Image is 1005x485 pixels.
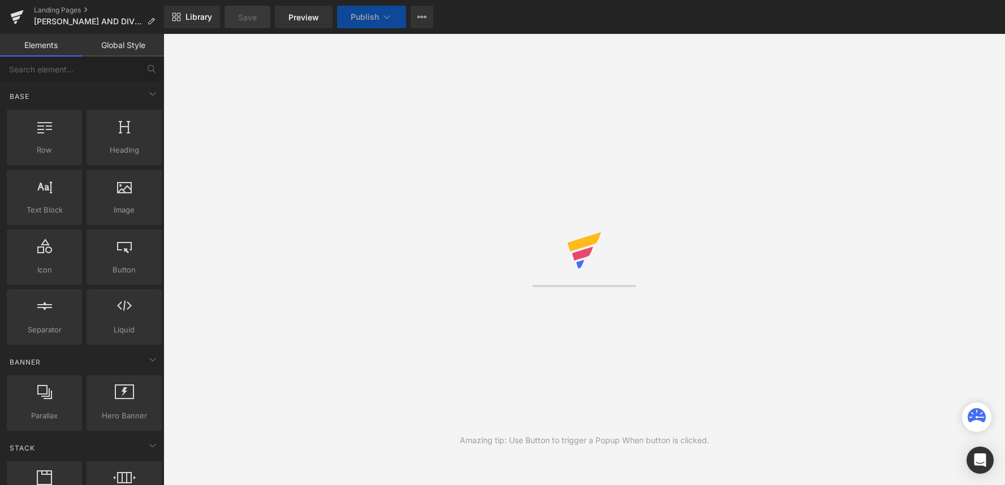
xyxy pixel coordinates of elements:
span: Banner [8,357,42,367]
button: Publish [337,6,406,28]
a: Global Style [82,34,164,57]
span: Preview [288,11,319,23]
span: Separator [10,324,79,336]
span: Row [10,144,79,156]
span: Stack [8,443,36,453]
a: Preview [275,6,333,28]
span: [PERSON_NAME] AND DIVENTRO [34,17,143,26]
span: Base [8,91,31,102]
a: Landing Pages [34,6,164,15]
span: Heading [90,144,158,156]
span: Liquid [90,324,158,336]
span: Image [90,204,158,216]
div: Open Intercom Messenger [967,447,994,474]
span: Button [90,264,158,276]
span: Save [238,11,257,23]
a: New Library [164,6,220,28]
div: Amazing tip: Use Button to trigger a Popup When button is clicked. [460,434,709,447]
span: Parallax [10,410,79,422]
span: Hero Banner [90,410,158,422]
span: Publish [351,12,379,21]
button: More [411,6,433,28]
span: Icon [10,264,79,276]
span: Library [186,12,212,22]
span: Text Block [10,204,79,216]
